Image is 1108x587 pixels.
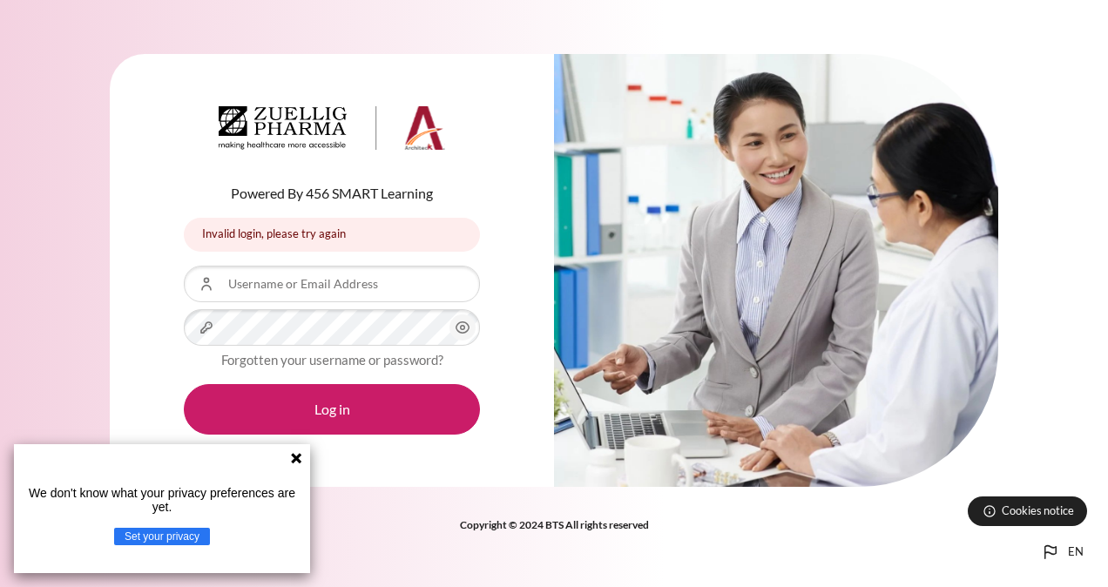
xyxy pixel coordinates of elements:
a: Architeck [219,106,445,157]
span: en [1068,543,1084,561]
img: Architeck [219,106,445,150]
p: Powered By 456 SMART Learning [184,183,480,204]
button: Languages [1033,535,1091,570]
button: Log in [184,384,480,435]
p: We don't know what your privacy preferences are yet. [21,486,303,514]
input: Username or Email Address [184,266,480,302]
div: Invalid login, please try again [184,218,480,252]
button: Cookies notice [968,496,1087,526]
strong: Copyright © 2024 BTS All rights reserved [460,518,649,531]
button: Set your privacy [114,528,210,545]
span: Cookies notice [1002,503,1074,519]
a: Forgotten your username or password? [221,352,443,368]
